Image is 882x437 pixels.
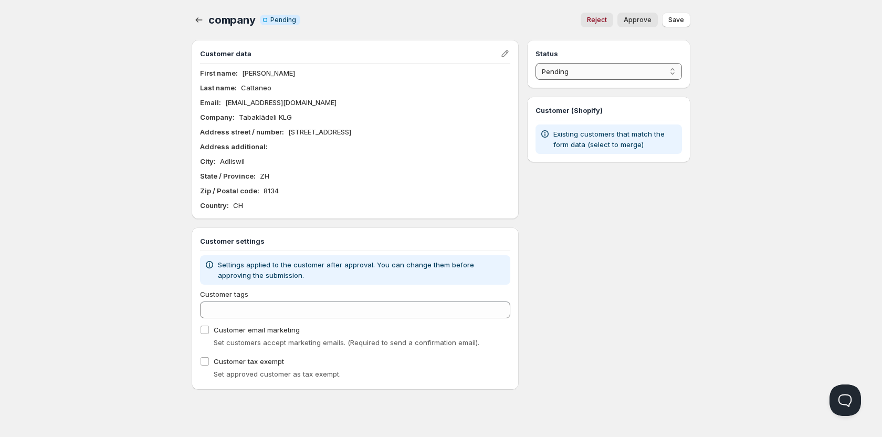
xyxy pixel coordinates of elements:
[200,128,284,136] b: Address street / number :
[239,112,292,122] p: Tabaklädeli KLG
[200,157,216,165] b: City :
[498,46,512,61] button: Edit
[200,48,500,59] h3: Customer data
[581,13,613,27] button: Reject
[200,201,229,210] b: Country :
[200,172,256,180] b: State / Province :
[200,236,510,246] h3: Customer settings
[233,200,243,211] p: CH
[587,16,607,24] span: Reject
[200,290,248,298] span: Customer tags
[270,16,296,24] span: Pending
[553,129,678,150] p: Existing customers that match the form data (select to merge)
[200,98,221,107] b: Email :
[214,326,300,334] span: Customer email marketing
[200,142,268,151] b: Address additional :
[535,48,682,59] h3: Status
[200,113,235,121] b: Company :
[208,14,256,26] span: company
[662,13,690,27] button: Save
[624,16,652,24] span: Approve
[288,127,351,137] p: [STREET_ADDRESS]
[218,259,506,280] p: Settings applied to the customer after approval. You can change them before approving the submiss...
[214,338,479,347] span: Set customers accept marketing emails. (Required to send a confirmation email).
[668,16,684,24] span: Save
[260,171,269,181] p: ZH
[829,384,861,416] iframe: Help Scout Beacon - Open
[241,82,271,93] p: Cattaneo
[225,97,337,108] p: [EMAIL_ADDRESS][DOMAIN_NAME]
[200,84,237,92] b: Last name :
[200,69,238,77] b: First name :
[264,185,279,196] p: 8134
[535,105,682,116] h3: Customer (Shopify)
[617,13,658,27] button: Approve
[214,370,341,378] span: Set approved customer as tax exempt.
[214,357,284,366] span: Customer tax exempt
[242,68,295,78] p: [PERSON_NAME]
[200,186,259,195] b: Zip / Postal code :
[220,156,245,167] p: Adliswil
